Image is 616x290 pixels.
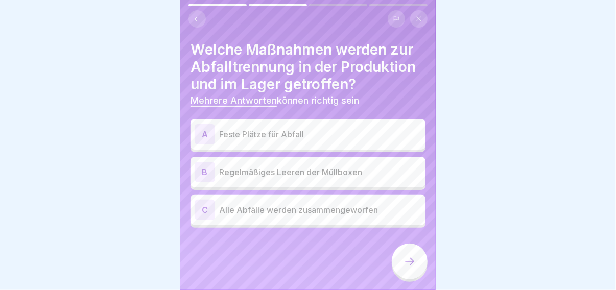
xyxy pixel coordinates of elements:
span: Mehrere Antworten [191,95,277,106]
p: Feste Plätze für Abfall [219,128,421,140]
p: können richtig sein [191,95,425,106]
div: C [195,200,215,220]
h4: Welche Maßnahmen werden zur Abfalltrennung in der Produktion und im Lager getroffen? [191,41,425,93]
p: Regelmäßiges Leeren der Müllboxen [219,166,421,178]
p: Alle Abfälle werden zusammengeworfen [219,204,421,216]
div: A [195,124,215,144]
div: B [195,162,215,182]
